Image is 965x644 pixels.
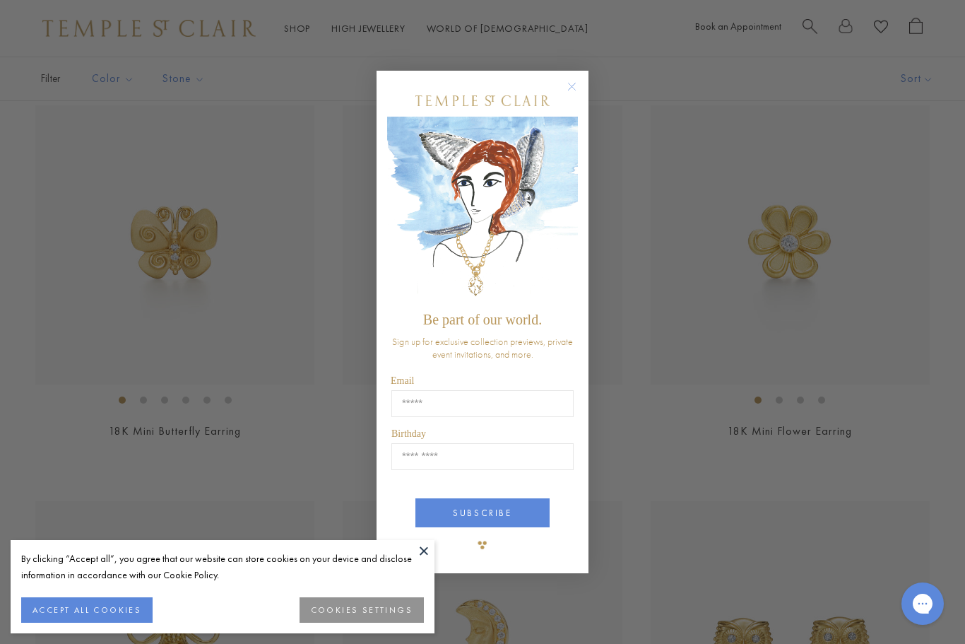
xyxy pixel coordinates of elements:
input: Email [391,390,574,417]
button: Close dialog [570,85,588,103]
button: COOKIES SETTINGS [300,597,424,623]
button: SUBSCRIBE [415,498,550,527]
button: ACCEPT ALL COOKIES [21,597,153,623]
iframe: Gorgias live chat messenger [894,578,951,630]
span: Email [391,375,414,386]
img: TSC [468,531,497,559]
div: By clicking “Accept all”, you agree that our website can store cookies on your device and disclos... [21,551,424,583]
span: Birthday [391,428,426,439]
img: Temple St. Clair [415,95,550,106]
img: c4a9eb12-d91a-4d4a-8ee0-386386f4f338.jpeg [387,117,578,305]
span: Be part of our world. [423,312,542,327]
span: Sign up for exclusive collection previews, private event invitations, and more. [392,335,573,361]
